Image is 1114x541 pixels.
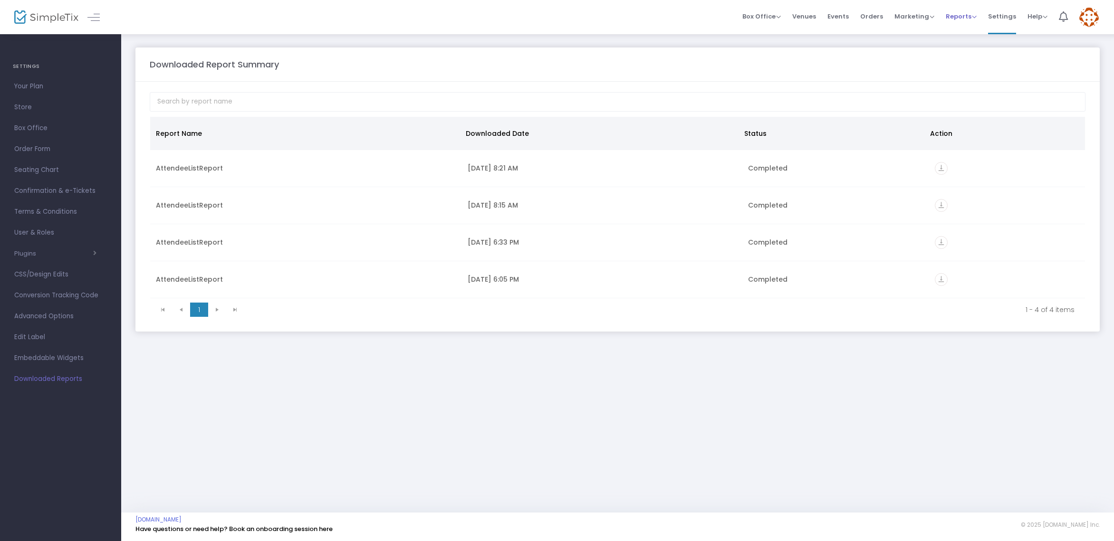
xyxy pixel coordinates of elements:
[156,275,456,284] div: AttendeeListReport
[935,162,948,175] i: vertical_align_bottom
[935,273,1079,286] div: https://go.SimpleTix.com/sf4d4
[14,206,107,218] span: Terms & Conditions
[150,117,460,150] th: Report Name
[14,227,107,239] span: User & Roles
[468,200,737,210] div: 8/14/2025 8:15 AM
[14,101,107,114] span: Store
[935,202,948,211] a: vertical_align_bottom
[190,303,208,317] span: Page 1
[946,12,977,21] span: Reports
[156,237,456,247] div: AttendeeListReport
[935,236,1079,249] div: https://go.SimpleTix.com/pug0e
[150,92,1085,112] input: Search by report name
[14,289,107,302] span: Conversion Tracking Code
[14,310,107,323] span: Advanced Options
[894,12,934,21] span: Marketing
[468,163,737,173] div: 8/14/2025 8:21 AM
[935,273,948,286] i: vertical_align_bottom
[935,239,948,248] a: vertical_align_bottom
[14,185,107,197] span: Confirmation & e-Tickets
[935,162,1079,175] div: https://go.SimpleTix.com/chl2w
[14,352,107,364] span: Embeddable Widgets
[14,80,107,93] span: Your Plan
[935,276,948,285] a: vertical_align_bottom
[460,117,739,150] th: Downloaded Date
[14,164,107,176] span: Seating Chart
[156,200,456,210] div: AttendeeListReport
[135,524,333,533] a: Have questions or need help? Book an onboarding session here
[935,199,948,212] i: vertical_align_bottom
[988,4,1016,28] span: Settings
[792,4,816,28] span: Venues
[935,199,1079,212] div: https://go.SimpleTix.com/ffggi
[935,236,948,249] i: vertical_align_bottom
[14,122,107,134] span: Box Office
[156,163,456,173] div: AttendeeListReport
[14,373,107,385] span: Downloaded Reports
[468,275,737,284] div: 4/21/2025 6:05 PM
[924,117,1079,150] th: Action
[13,57,108,76] h4: SETTINGS
[14,331,107,343] span: Edit Label
[1021,521,1100,529] span: © 2025 [DOMAIN_NAME] Inc.
[251,305,1075,314] kendo-pager-info: 1 - 4 of 4 items
[1028,12,1047,21] span: Help
[748,275,923,284] div: Completed
[748,237,923,247] div: Completed
[827,4,849,28] span: Events
[860,4,883,28] span: Orders
[468,237,737,247] div: 4/21/2025 6:33 PM
[14,268,107,281] span: CSS/Design Edits
[135,516,182,523] a: [DOMAIN_NAME]
[150,117,1085,298] div: Data table
[742,12,781,21] span: Box Office
[14,143,107,155] span: Order Form
[935,165,948,174] a: vertical_align_bottom
[748,163,923,173] div: Completed
[748,200,923,210] div: Completed
[150,58,279,71] m-panel-title: Downloaded Report Summary
[14,250,96,257] button: Plugins
[739,117,924,150] th: Status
